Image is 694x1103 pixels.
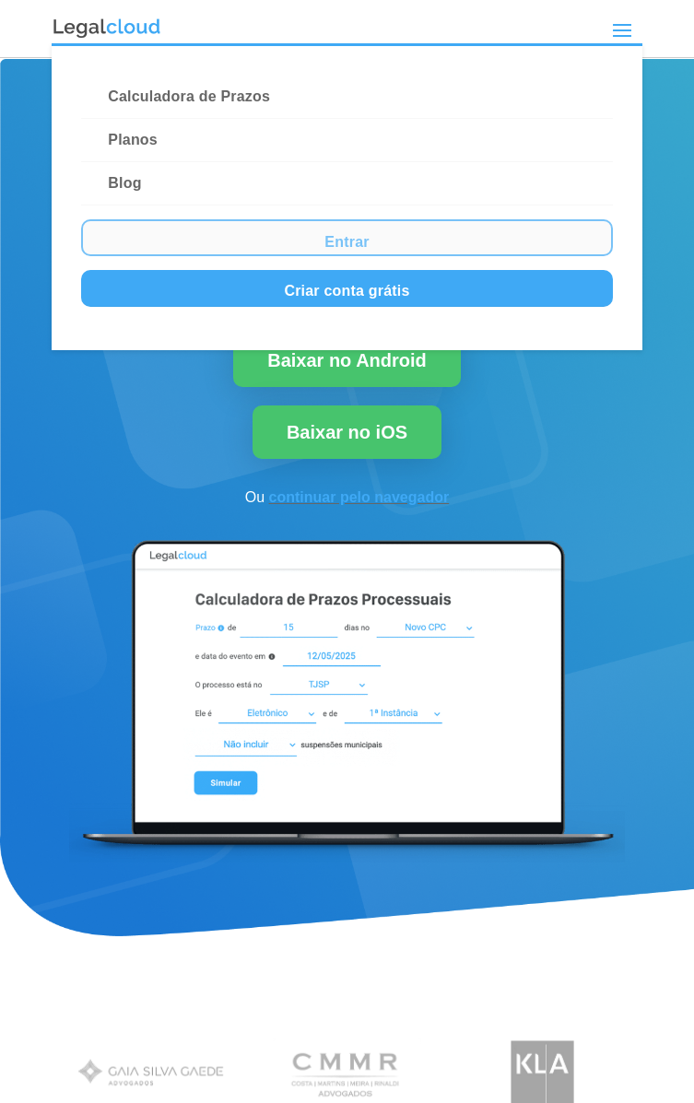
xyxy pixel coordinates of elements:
span: Ou [245,489,265,505]
a: Entrar [81,219,612,256]
a: Criar conta grátis [81,270,612,307]
a: continuar pelo navegador [269,489,450,505]
a: Blog [81,162,612,205]
a: Planos [81,119,612,162]
a: Calculadora de Prazos [81,76,612,119]
a: Baixar no iOS [253,405,441,459]
img: Logo da Legalcloud [52,17,162,41]
img: Calculadora de Prazos Processuais Legalcloud [69,522,624,864]
a: Baixar no Android [233,334,461,387]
